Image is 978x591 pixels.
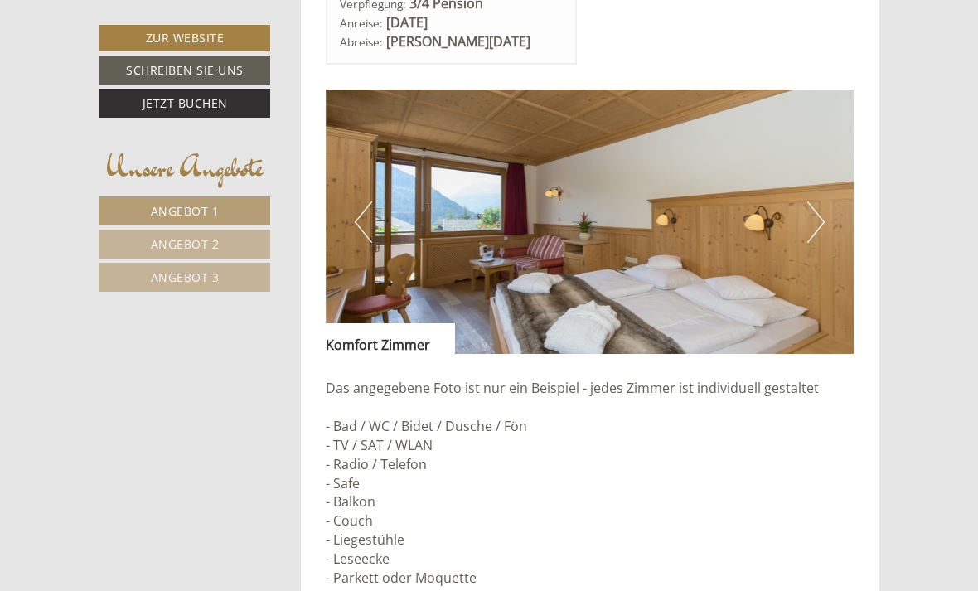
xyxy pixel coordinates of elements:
span: Angebot 3 [151,269,220,285]
div: Komfort Zimmer [326,323,455,355]
button: Next [807,201,825,243]
a: Zur Website [99,25,270,51]
span: Angebot 2 [151,236,220,252]
b: [PERSON_NAME][DATE] [386,32,530,51]
div: [GEOGRAPHIC_DATA] [25,48,277,61]
div: Samstag [225,12,305,41]
button: Senden [428,437,529,466]
button: Previous [355,201,372,243]
div: Unsere Angebote [99,147,270,188]
small: Anreise: [340,15,383,31]
small: Abreise: [340,34,383,50]
small: 09:52 [25,80,277,92]
div: Guten Tag, wie können wir Ihnen helfen? [12,45,285,95]
a: Schreiben Sie uns [99,56,270,85]
a: Jetzt buchen [99,89,270,118]
img: image [326,90,855,354]
span: Angebot 1 [151,203,220,219]
b: [DATE] [386,13,428,31]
